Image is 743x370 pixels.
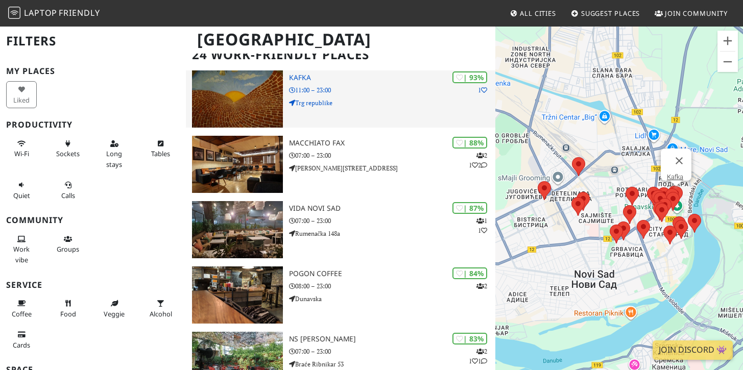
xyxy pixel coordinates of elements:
[289,163,495,173] p: [PERSON_NAME][STREET_ADDRESS]
[452,333,487,344] div: | 83%
[476,216,487,235] p: 1 1
[289,347,495,356] p: 07:00 – 23:00
[99,135,130,172] button: Long stays
[469,151,487,170] p: 2 1 2
[6,66,180,76] h3: My Places
[106,149,122,168] span: Long stays
[186,201,495,258] a: Vida Novi Sad | 87% 11 Vida Novi Sad 07:00 – 23:00 Rumenačka 148a
[665,9,728,18] span: Join Community
[150,309,172,318] span: Alcohol
[6,177,37,204] button: Quiet
[289,73,495,82] h3: Kafka
[99,295,130,322] button: Veggie
[12,309,32,318] span: Coffee
[469,347,487,366] p: 2 1 1
[452,202,487,214] div: | 87%
[478,85,487,95] p: 1
[452,137,487,149] div: | 88%
[289,151,495,160] p: 07:00 – 23:00
[289,335,495,343] h3: NS [PERSON_NAME]
[289,281,495,291] p: 08:00 – 23:00
[717,52,738,72] button: Zoom out
[6,120,180,130] h3: Productivity
[289,216,495,226] p: 07:00 – 23:00
[24,7,57,18] span: Laptop
[59,7,100,18] span: Friendly
[53,177,83,204] button: Calls
[717,31,738,51] button: Zoom in
[476,281,487,291] p: 2
[189,26,493,54] h1: [GEOGRAPHIC_DATA]
[192,136,283,193] img: Macchiato Fax
[6,295,37,322] button: Coffee
[13,191,30,200] span: Quiet
[8,7,20,19] img: LaptopFriendly
[186,266,495,324] a: Pogon Coffee | 84% 2 Pogon Coffee 08:00 – 23:00 Dunavska
[192,266,283,324] img: Pogon Coffee
[289,204,495,213] h3: Vida Novi Sad
[581,9,640,18] span: Suggest Places
[452,267,487,279] div: | 84%
[13,340,30,350] span: Credit cards
[13,244,30,264] span: People working
[289,98,495,108] p: Trg republike
[667,173,683,181] a: Kafka
[61,191,75,200] span: Video/audio calls
[506,4,560,22] a: All Cities
[289,139,495,147] h3: Macchiato Fax
[6,231,37,268] button: Work vibe
[146,135,176,162] button: Tables
[192,201,283,258] img: Vida Novi Sad
[192,70,283,128] img: Kafka
[289,85,495,95] p: 11:00 – 23:00
[56,149,80,158] span: Power sockets
[289,359,495,369] p: Braće Ribnikar 53
[6,326,37,353] button: Cards
[53,295,83,322] button: Food
[653,340,733,360] a: Join Discord 👾
[520,9,556,18] span: All Cities
[14,149,29,158] span: Stable Wi-Fi
[6,280,180,290] h3: Service
[667,149,691,173] button: Close
[186,136,495,193] a: Macchiato Fax | 88% 212 Macchiato Fax 07:00 – 23:00 [PERSON_NAME][STREET_ADDRESS]
[53,135,83,162] button: Sockets
[60,309,76,318] span: Food
[651,4,732,22] a: Join Community
[452,71,487,83] div: | 93%
[186,70,495,128] a: Kafka | 93% 1 Kafka 11:00 – 23:00 Trg republike
[53,231,83,258] button: Groups
[289,294,495,304] p: Dunavska
[146,295,176,322] button: Alcohol
[57,244,79,254] span: Group tables
[6,135,37,162] button: Wi-Fi
[151,149,170,158] span: Work-friendly tables
[6,26,180,57] h2: Filters
[289,229,495,238] p: Rumenačka 148a
[104,309,125,318] span: Veggie
[8,5,100,22] a: LaptopFriendly LaptopFriendly
[567,4,644,22] a: Suggest Places
[6,215,180,225] h3: Community
[289,269,495,278] h3: Pogon Coffee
